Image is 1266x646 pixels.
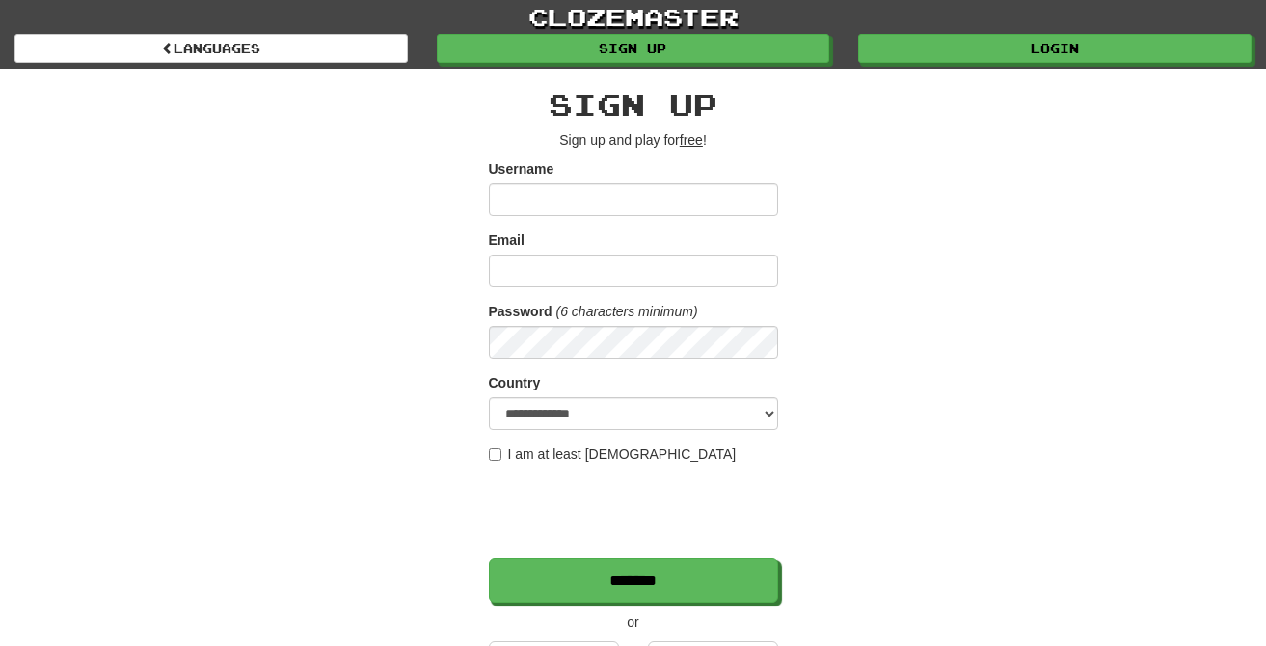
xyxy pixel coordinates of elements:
[489,473,782,549] iframe: reCAPTCHA
[489,89,778,121] h2: Sign up
[680,132,703,148] u: free
[489,448,501,461] input: I am at least [DEMOGRAPHIC_DATA]
[489,612,778,632] p: or
[14,34,408,63] a: Languages
[858,34,1252,63] a: Login
[489,159,554,178] label: Username
[489,302,552,321] label: Password
[489,230,525,250] label: Email
[437,34,830,63] a: Sign up
[489,444,737,464] label: I am at least [DEMOGRAPHIC_DATA]
[489,373,541,392] label: Country
[556,304,698,319] em: (6 characters minimum)
[489,130,778,149] p: Sign up and play for !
